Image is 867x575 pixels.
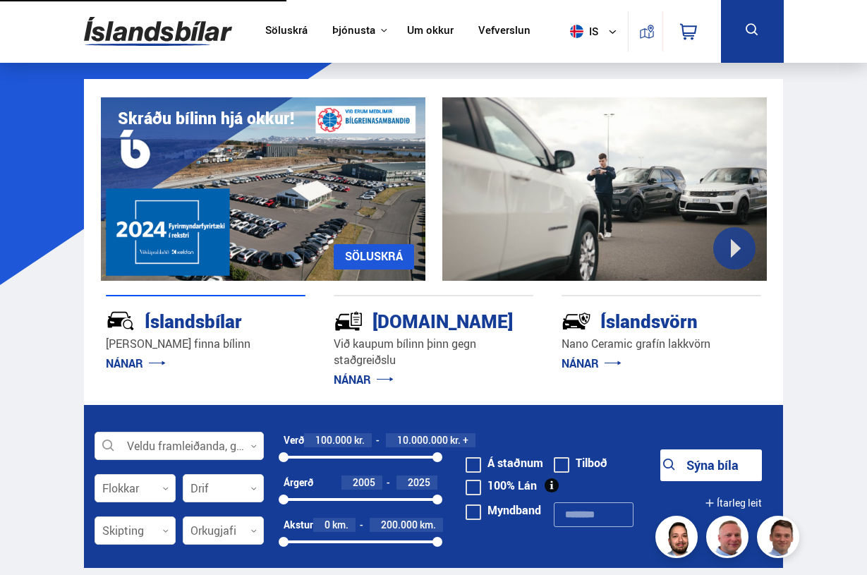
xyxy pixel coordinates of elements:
a: Um okkur [407,24,454,39]
span: 100.000 [315,433,352,447]
div: Íslandsbílar [106,308,255,332]
label: Tilboð [554,457,607,468]
span: km. [420,519,436,531]
img: siFngHWaQ9KaOqBr.png [708,518,751,560]
img: G0Ugv5HjCgRt.svg [84,8,232,54]
span: 2025 [408,476,430,489]
a: NÁNAR [334,372,394,387]
button: is [564,11,628,52]
span: + [463,435,468,446]
button: Þjónusta [332,24,375,37]
a: NÁNAR [562,356,622,371]
a: NÁNAR [106,356,166,371]
img: FbJEzSuNWCJXmdc-.webp [759,518,801,560]
div: Akstur [284,519,313,531]
div: Íslandsvörn [562,308,711,332]
p: [PERSON_NAME] finna bílinn [106,336,305,352]
span: is [564,25,600,38]
p: Nano Ceramic grafín lakkvörn [562,336,761,352]
div: Verð [284,435,304,446]
span: kr. [450,435,461,446]
span: 10.000.000 [397,433,448,447]
span: 2005 [353,476,375,489]
div: Árgerð [284,477,313,488]
button: Sýna bíla [660,449,762,481]
img: nhp88E3Fdnt1Opn2.png [657,518,700,560]
a: Vefverslun [478,24,530,39]
span: km. [332,519,348,531]
span: 0 [325,518,330,531]
img: svg+xml;base64,PHN2ZyB4bWxucz0iaHR0cDovL3d3dy53My5vcmcvMjAwMC9zdmciIHdpZHRoPSI1MTIiIGhlaWdodD0iNT... [570,25,583,38]
img: JRvxyua_JYH6wB4c.svg [106,306,135,336]
img: tr5P-W3DuiFaO7aO.svg [334,306,363,336]
img: eKx6w-_Home_640_.png [101,97,425,281]
label: 100% Lán [466,480,537,491]
div: [DOMAIN_NAME] [334,308,483,332]
span: kr. [354,435,365,446]
a: Söluskrá [265,24,308,39]
button: Ítarleg leit [705,488,762,519]
a: SÖLUSKRÁ [334,244,414,270]
label: Myndband [466,504,541,516]
p: Við kaupum bílinn þinn gegn staðgreiðslu [334,336,533,368]
label: Á staðnum [466,457,543,468]
span: 200.000 [381,518,418,531]
h1: Skráðu bílinn hjá okkur! [118,109,294,128]
img: -Svtn6bYgwAsiwNX.svg [562,306,591,336]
